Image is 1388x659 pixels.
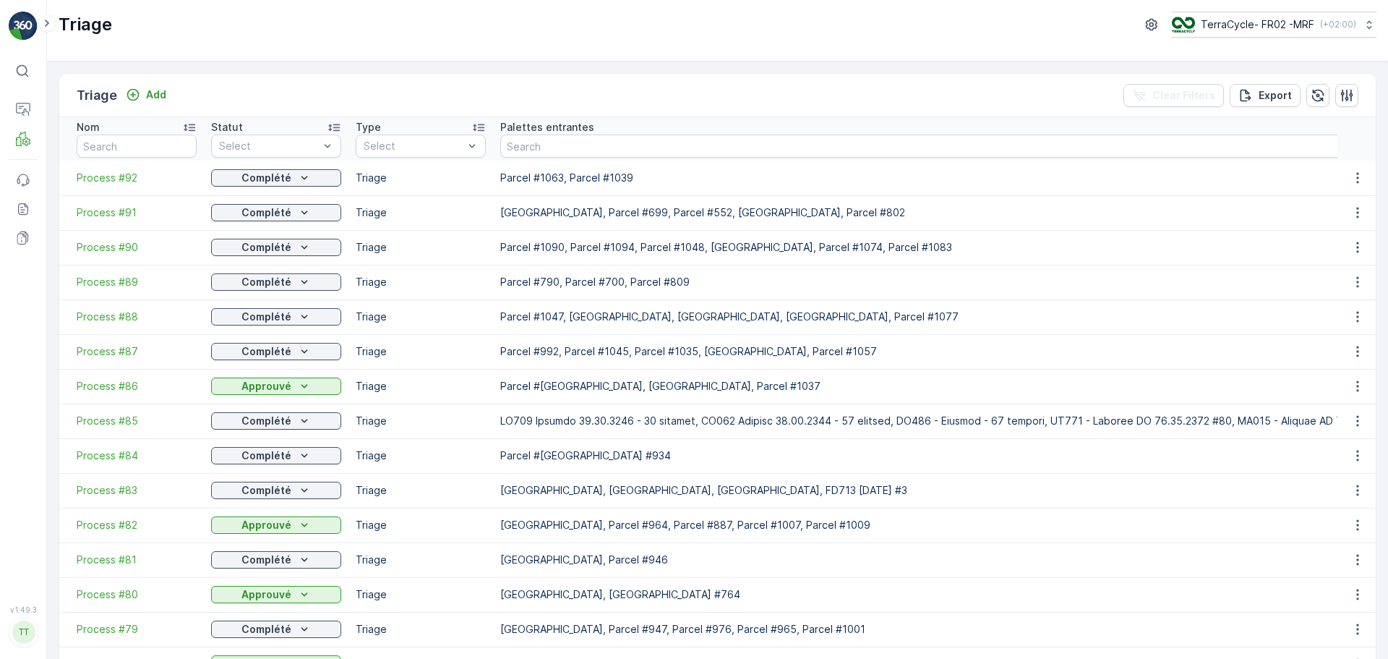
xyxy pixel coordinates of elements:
p: Nom [77,120,100,135]
p: Complété [241,205,291,220]
td: Triage [348,369,493,404]
p: Approuvé [241,518,291,532]
p: Type [356,120,381,135]
a: Process #80 [77,587,197,602]
a: Process #79 [77,622,197,637]
p: Export [1259,88,1292,103]
a: Process #86 [77,379,197,394]
td: Triage [348,438,493,473]
p: Complété [241,448,291,463]
p: Complété [241,171,291,185]
button: Complété [211,204,341,221]
p: Complété [241,344,291,359]
p: Complété [241,414,291,428]
button: Complété [211,343,341,360]
p: Statut [211,120,243,135]
p: Clear Filters [1152,88,1215,103]
p: Select [364,139,463,153]
input: Search [77,135,197,158]
td: Triage [348,161,493,195]
p: Complété [241,240,291,255]
p: Triage [77,85,117,106]
button: Approuvé [211,516,341,534]
button: Complété [211,169,341,187]
td: Triage [348,577,493,612]
p: Complété [241,310,291,324]
td: Triage [348,612,493,647]
a: Process #87 [77,344,197,359]
p: Complété [241,483,291,498]
td: Triage [348,265,493,299]
button: Complété [211,621,341,638]
button: Complété [211,412,341,430]
img: logo [9,12,38,41]
td: Triage [348,473,493,508]
p: Complété [241,622,291,637]
td: Triage [348,508,493,543]
p: TerraCycle- FR02 -MRF [1201,17,1314,32]
button: TerraCycle- FR02 -MRF(+02:00) [1172,12,1376,38]
button: TT [9,617,38,647]
p: Palettes entrantes [500,120,594,135]
button: Complété [211,273,341,291]
button: Complété [211,482,341,499]
button: Add [120,86,172,103]
button: Approuvé [211,378,341,395]
td: Triage [348,334,493,369]
button: Complété [211,447,341,464]
td: Triage [348,230,493,265]
button: Export [1230,84,1301,107]
a: Process #88 [77,310,197,324]
div: TT [12,621,35,644]
a: Process #91 [77,205,197,220]
td: Triage [348,543,493,577]
td: Triage [348,299,493,334]
a: Process #85 [77,414,197,428]
p: Add [146,88,166,102]
a: Process #81 [77,553,197,567]
a: Process #83 [77,483,197,498]
button: Complété [211,239,341,256]
a: Process #89 [77,275,197,289]
a: Process #92 [77,171,197,185]
span: v 1.49.3 [9,605,38,614]
a: Process #82 [77,518,197,532]
p: Complété [241,275,291,289]
button: Complété [211,308,341,326]
a: Process #84 [77,448,197,463]
p: Approuvé [241,587,291,602]
button: Clear Filters [1123,84,1224,107]
a: Process #90 [77,240,197,255]
p: Triage [59,13,112,36]
p: Complété [241,553,291,567]
p: ( +02:00 ) [1320,19,1356,30]
img: terracycle.png [1172,17,1195,33]
button: Complété [211,551,341,569]
button: Approuvé [211,586,341,603]
p: Select [219,139,319,153]
td: Triage [348,195,493,230]
td: Triage [348,404,493,438]
p: Approuvé [241,379,291,394]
